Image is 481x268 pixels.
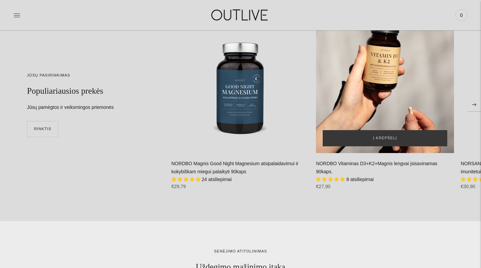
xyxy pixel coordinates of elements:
span: €30,90 [461,184,475,189]
span: Į krepšelį [373,135,397,142]
div: senėjimo atitolinimas [27,248,454,255]
a: NORDBO Vitaminas D3+K2+Magnis lengvai įsisavinamas 90kaps. [316,15,454,153]
span: 5.00 stars [316,177,346,182]
a: 0 [455,8,467,23]
a: RINKTIS [27,121,58,137]
a: NORDBO Vitaminas D3+K2+Magnis lengvai įsisavinamas 90kaps. [316,161,437,174]
a: NORDBO Magnis Good Night Magnesium atsipalaidavimui ir kokybiškam miegui palaikyti 90kaps [171,15,310,153]
span: 24 atsiliepimai [202,177,232,182]
span: 8 atsiliepimai [346,177,374,182]
span: 4.79 stars [171,177,202,182]
div: Jūsų pamėgtos ir veiksmingos priemonės [27,103,142,112]
button: Move to next carousel slide [467,98,481,111]
h2: Populiariausios prekės [27,86,142,97]
button: Į krepšelį [323,130,447,146]
a: NORDBO Magnis Good Night Magnesium atsipalaidavimui ir kokybiškam miegui palaikyti 90kaps [171,161,299,174]
span: €27,90 [316,184,330,189]
span: €29,79 [171,184,186,189]
span: 0 [457,10,466,20]
div: JŪSŲ PASIRINKIMAS [27,72,142,79]
img: OUTLIVE [198,3,283,27]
